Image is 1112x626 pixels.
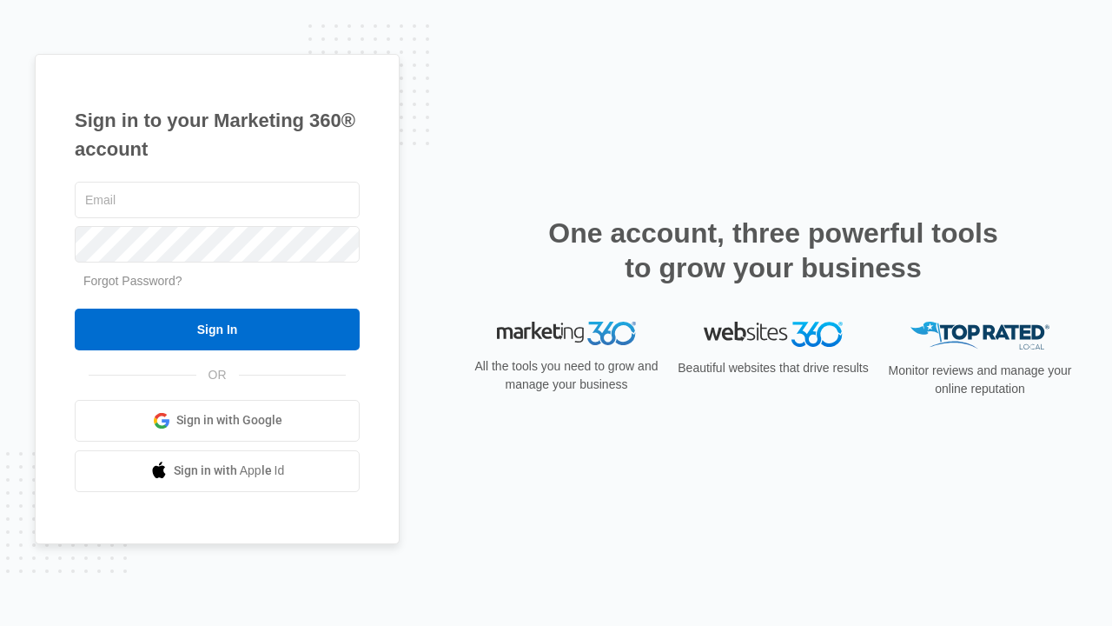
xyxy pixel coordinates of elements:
[75,106,360,163] h1: Sign in to your Marketing 360® account
[75,309,360,350] input: Sign In
[543,216,1003,285] h2: One account, three powerful tools to grow your business
[676,359,870,377] p: Beautiful websites that drive results
[883,362,1077,398] p: Monitor reviews and manage your online reputation
[83,274,182,288] a: Forgot Password?
[469,357,664,394] p: All the tools you need to grow and manage your business
[910,322,1049,350] img: Top Rated Local
[75,182,360,218] input: Email
[75,400,360,442] a: Sign in with Google
[176,411,282,430] span: Sign in with Google
[704,322,843,347] img: Websites 360
[75,450,360,492] a: Sign in with Apple Id
[174,462,285,480] span: Sign in with Apple Id
[497,322,636,346] img: Marketing 360
[196,366,239,384] span: OR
